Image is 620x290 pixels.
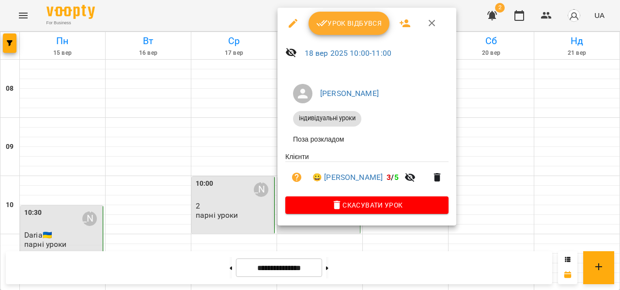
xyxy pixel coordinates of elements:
ul: Клієнти [285,152,449,197]
span: 5 [394,173,399,182]
span: Скасувати Урок [293,199,441,211]
a: [PERSON_NAME] [320,89,379,98]
span: індивідуальні уроки [293,114,361,123]
button: Візит ще не сплачено. Додати оплату? [285,166,309,189]
span: Урок відбувся [316,17,382,29]
a: 😀 [PERSON_NAME] [312,172,383,183]
button: Скасувати Урок [285,196,449,214]
li: Поза розкладом [285,130,449,148]
span: 3 [387,173,391,182]
b: / [387,173,398,182]
button: Урок відбувся [309,12,390,35]
a: 18 вер 2025 10:00-11:00 [305,48,391,58]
